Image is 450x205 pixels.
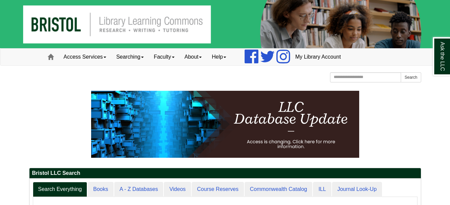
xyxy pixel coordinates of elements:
a: A - Z Databases [114,182,164,197]
a: My Library Account [290,49,346,65]
h2: Bristol LLC Search [29,168,421,179]
a: Help [207,49,231,65]
a: Journal Look-Up [332,182,382,197]
a: About [180,49,207,65]
a: Books [88,182,113,197]
a: Search Everything [33,182,87,197]
a: Searching [111,49,149,65]
a: Videos [164,182,191,197]
a: Course Reserves [192,182,244,197]
img: HTML tutorial [91,91,359,158]
button: Search [401,72,421,82]
a: ILL [313,182,331,197]
a: Commonwealth Catalog [245,182,313,197]
a: Access Services [59,49,111,65]
a: Faculty [149,49,180,65]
